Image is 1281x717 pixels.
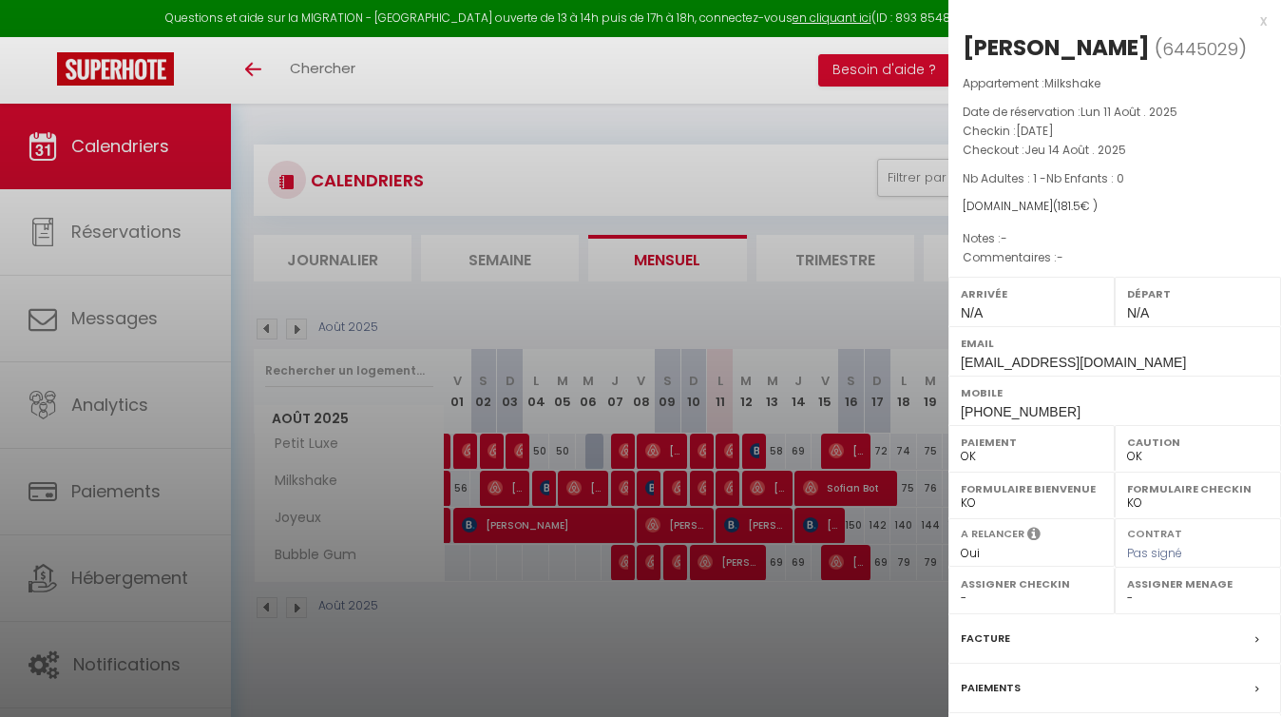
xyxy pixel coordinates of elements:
span: Milkshake [1044,75,1100,91]
iframe: LiveChat chat widget [1201,637,1281,717]
div: x [948,10,1267,32]
p: Date de réservation : [963,103,1267,122]
label: Arrivée [961,284,1102,303]
label: Paiements [961,678,1021,698]
p: Notes : [963,229,1267,248]
label: Email [961,334,1269,353]
i: Sélectionner OUI si vous souhaiter envoyer les séquences de messages post-checkout [1027,526,1041,547]
p: Commentaires : [963,248,1267,267]
p: Checkin : [963,122,1267,141]
span: 6445029 [1162,37,1238,61]
label: Assigner Checkin [961,574,1102,593]
span: - [1057,249,1063,265]
label: A relancer [961,526,1024,542]
span: Jeu 14 Août . 2025 [1024,142,1126,158]
label: Caution [1127,433,1269,452]
div: [PERSON_NAME] [963,32,1150,63]
div: [DOMAIN_NAME] [963,198,1267,216]
label: Contrat [1127,526,1182,538]
p: Appartement : [963,74,1267,93]
span: [DATE] [1016,123,1054,139]
label: Assigner Menage [1127,574,1269,593]
p: Checkout : [963,141,1267,160]
span: ( ) [1155,35,1247,62]
span: N/A [1127,305,1149,320]
label: Formulaire Bienvenue [961,479,1102,498]
label: Paiement [961,433,1102,452]
span: [PHONE_NUMBER] [961,404,1080,419]
span: 181.5 [1058,198,1080,214]
span: Pas signé [1127,545,1182,561]
label: Facture [961,629,1010,649]
span: - [1001,230,1007,246]
span: ( € ) [1053,198,1098,214]
span: N/A [961,305,983,320]
label: Formulaire Checkin [1127,479,1269,498]
span: Nb Enfants : 0 [1046,170,1124,186]
label: Départ [1127,284,1269,303]
label: Mobile [961,383,1269,402]
span: [EMAIL_ADDRESS][DOMAIN_NAME] [961,355,1186,370]
span: Nb Adultes : 1 - [963,170,1124,186]
span: Lun 11 Août . 2025 [1080,104,1177,120]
